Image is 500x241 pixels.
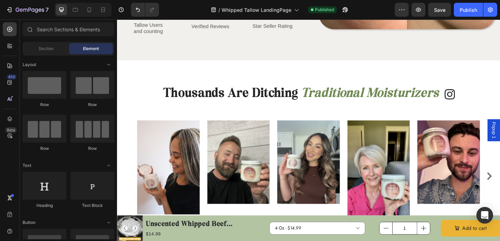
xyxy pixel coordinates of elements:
[70,202,114,209] div: Text Block
[3,3,52,17] button: 7
[31,229,132,238] div: $14.99
[285,220,299,234] button: decrement
[31,216,132,229] a: Unscented Whipped Beef Tallow
[39,46,53,52] span: Section
[5,127,17,133] div: Beta
[23,62,36,68] span: Layout
[6,3,62,16] p: Tallow Users and counting
[23,102,66,108] div: Row
[222,6,291,14] span: Whipped Tallow LandingPage
[98,110,166,201] img: gempages_581426371226501715-56ce395c-19aa-4996-b9b3-3841c549a323.jpg
[23,22,114,36] input: Search Sections & Elements
[7,74,17,80] div: 450
[23,145,66,152] div: Row
[218,6,220,14] span: /
[299,220,326,234] input: quantity
[141,2,197,13] p: Star Seller Rating
[375,222,402,232] div: Add to cart
[23,202,66,209] div: Heading
[70,102,114,108] div: Row
[174,110,242,201] img: gempages_581426371226501715-85fd8796-3b72-41bf-bbf4-a693ca63d56e.jpg
[327,110,395,201] img: gempages_581426371226501715-429ece17-4ea1-4524-a749-4e482c4f5903.jpg
[200,74,350,88] i: Traditional Moisturizers
[251,110,319,231] img: gempages_581426371226501715-64033ee3-509f-40fa-beb8-3f53b3947621.jpg
[103,59,114,70] span: Toggle open
[117,19,500,241] iframe: Design area
[460,6,477,14] div: Publish
[22,110,90,212] img: gempages_581426371226501715-4868b2c6-414a-49be-aa5f-5426965919d6.jpg
[352,218,417,236] button: Add to cart
[6,224,11,230] button: Carousel Back Arrow
[428,3,451,17] button: Save
[454,3,483,17] button: Publish
[476,207,493,224] div: Open Intercom Messenger
[406,111,413,129] span: Popup 1
[103,160,114,171] span: Toggle open
[45,6,49,14] p: 7
[74,3,130,13] p: Verified Reviews
[70,145,114,152] div: Row
[326,220,340,234] button: increment
[23,162,31,169] span: Text
[103,217,114,228] span: Toggle open
[315,7,334,13] span: Published
[399,165,410,176] button: Carousel Next Arrow
[434,7,445,13] span: Save
[83,46,99,52] span: Element
[17,224,22,230] button: Carousel Next Arrow
[23,219,35,226] span: Button
[131,3,159,17] div: Undo/Redo
[50,74,197,88] span: Thousands Are Ditching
